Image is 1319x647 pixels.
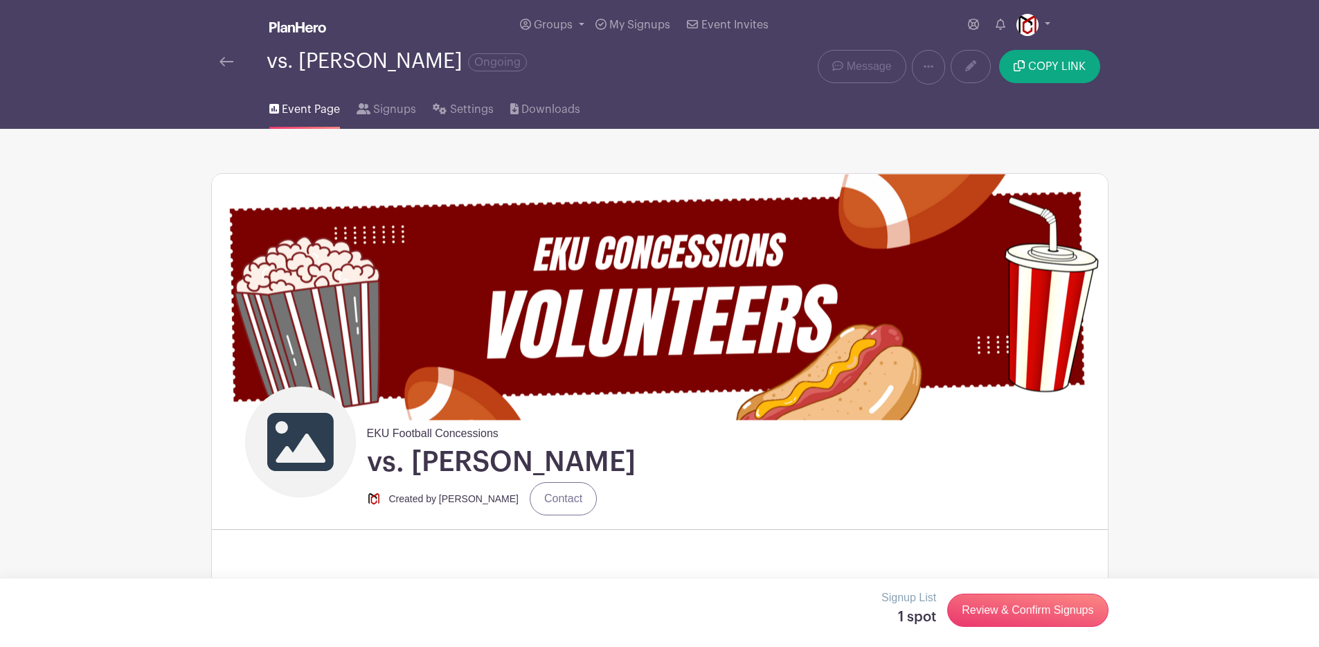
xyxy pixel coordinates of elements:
[219,57,233,67] img: back-arrow-29a5d9b10d5bd6ae65dc969a981735edf675c4d7a1fe02e03b50dbd4ba3cdb55.svg
[367,445,636,479] h1: vs. [PERSON_NAME]
[433,85,493,129] a: Settings
[1028,61,1086,72] span: COPY LINK
[609,19,670,30] span: My Signups
[367,492,381,506] img: cropped-cropped-8SdNnWwj_400x400%20(1).jpg
[521,101,580,118] span: Downloads
[450,101,494,118] span: Settings
[947,594,1108,627] a: Review & Confirm Signups
[389,493,519,504] small: Created by [PERSON_NAME]
[530,482,597,515] a: Contact
[212,174,1108,420] img: event_banner_9293.png
[701,19,769,30] span: Event Invites
[269,85,340,129] a: Event Page
[373,101,416,118] span: Signups
[534,19,573,30] span: Groups
[999,50,1100,83] button: COPY LINK
[510,85,580,129] a: Downloads
[881,590,936,606] p: Signup List
[1016,14,1039,36] img: cropped-cropped-8SdNnWwj_400x400%20(1).jpg
[357,85,416,129] a: Signups
[881,609,936,626] h5: 1 spot
[269,21,326,33] img: logo_white-6c42ec7e38ccf1d336a20a19083b03d10ae64f83f12c07503d8b9e83406b4c7d.svg
[468,53,527,71] span: Ongoing
[282,101,340,118] span: Event Page
[367,420,499,442] span: EKU Football Concessions
[847,58,892,75] span: Message
[818,50,906,83] a: Message
[267,50,527,73] div: vs. [PERSON_NAME]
